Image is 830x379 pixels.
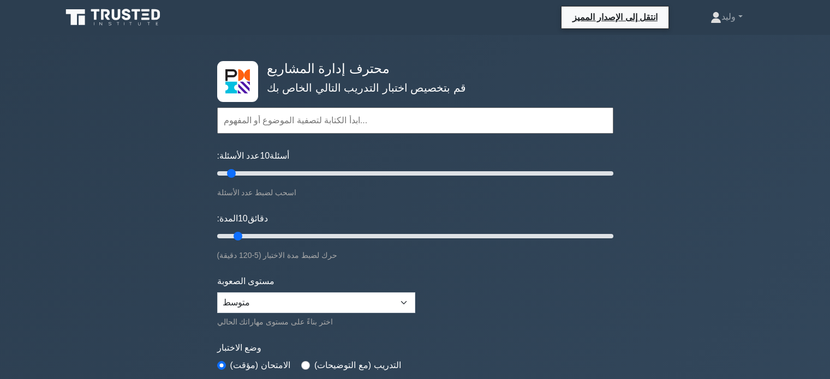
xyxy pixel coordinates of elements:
[217,188,297,197] font: اسحب لضبط عدد الأسئلة
[566,10,664,24] a: انتقل إلى الإصدار المميز
[314,360,401,370] font: التدريب (مع التوضيحات)
[217,251,338,260] font: حرك لضبط مدة الاختبار (5-120 دقيقة)
[572,13,658,22] font: انتقل إلى الإصدار المميز
[684,6,768,28] a: وليد
[721,12,736,21] font: وليد
[217,276,274,286] font: مستوى الصعوبة
[238,214,248,223] font: 10
[270,151,289,160] font: أسئلة
[217,107,613,134] input: ابدأ الكتابة لتصفية الموضوع أو المفهوم...
[217,151,260,160] font: عدد الأسئلة:
[217,214,238,223] font: المدة:
[217,317,333,326] font: اختر بناءً على مستوى مهاراتك الحالي
[217,343,261,352] font: وضع الاختبار
[260,151,270,160] font: 10
[248,214,268,223] font: دقائق
[267,61,390,76] font: محترف إدارة المشاريع
[230,360,290,370] font: الامتحان (مؤقت)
